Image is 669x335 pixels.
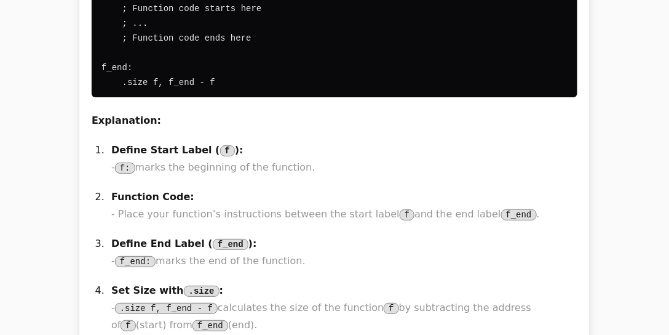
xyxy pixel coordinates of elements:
strong: Define End Label ( ): [111,238,257,249]
code: f_end [213,239,248,250]
p: - marks the beginning of the function. [111,142,577,176]
code: .size f, f_end - f [115,303,218,314]
code: .size [184,286,220,297]
code: f [384,303,398,314]
code: f_end [501,209,537,220]
p: - Place your function’s instructions between the start label and the end label . [111,188,577,223]
strong: Define Start Label ( ): [111,144,243,156]
p: - calculates the size of the function by subtracting the address of (start) from (end). [111,282,577,334]
code: f_end [192,320,228,331]
code: f [220,145,235,156]
code: f [400,209,414,220]
strong: Set Size with : [111,285,223,296]
strong: Explanation: [92,115,161,126]
p: - marks the end of the function. [111,235,577,270]
code: f_end: [115,256,156,267]
code: f [121,320,135,331]
strong: Function Code: [111,191,194,203]
code: f: [115,163,135,174]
